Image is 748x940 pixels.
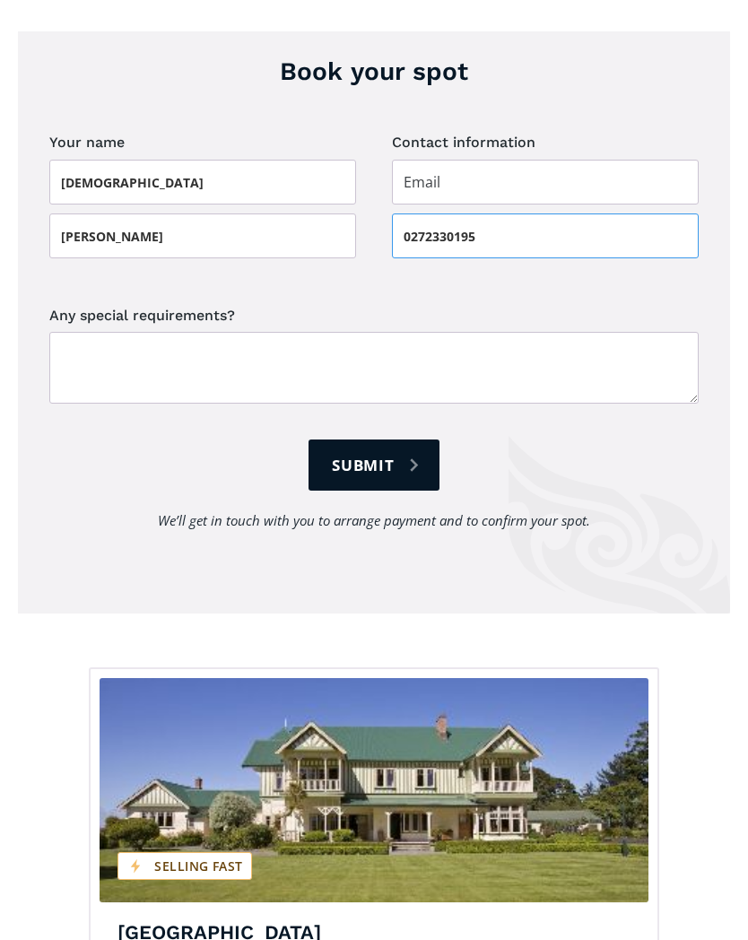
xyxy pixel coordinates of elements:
[392,129,535,155] legend: Contact information
[158,509,590,533] div: We’ll get in touch with you to arrange payment and to confirm your spot.
[117,852,252,880] div: Selling fast
[49,54,699,89] h3: Book your spot
[392,213,699,258] input: Phone
[49,129,699,569] form: Day trip booking
[309,440,439,491] input: Submit
[392,160,699,205] input: Email
[49,129,125,155] legend: Your name
[49,213,356,258] input: Last name
[100,678,648,902] img: Maungaraupi Country Estate
[49,303,699,327] label: Any special requirements?
[49,160,356,205] input: First name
